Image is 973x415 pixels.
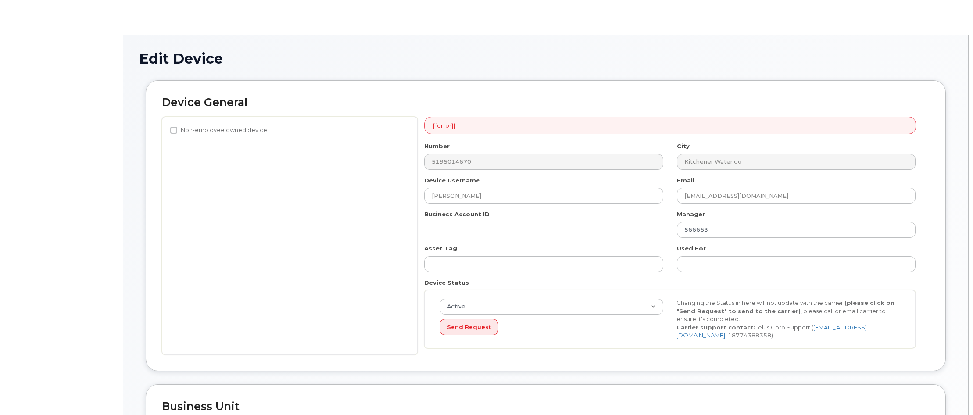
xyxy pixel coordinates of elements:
[676,324,755,331] strong: Carrier support contact:
[424,210,490,218] label: Business Account ID
[677,244,706,253] label: Used For
[162,97,930,109] h2: Device General
[676,299,894,315] strong: (please click on "Send Request" to send to the carrier)
[424,279,469,287] label: Device Status
[170,125,267,136] label: Non-employee owned device
[677,176,694,185] label: Email
[677,210,705,218] label: Manager
[170,127,177,134] input: Non-employee owned device
[677,222,916,238] input: Select manager
[424,117,916,135] div: {{error}}
[424,142,450,150] label: Number
[424,176,480,185] label: Device Username
[139,51,952,66] h1: Edit Device
[677,142,690,150] label: City
[424,244,457,253] label: Asset Tag
[162,401,930,413] h2: Business Unit
[676,324,867,339] a: [EMAIL_ADDRESS][DOMAIN_NAME]
[670,299,907,340] div: Changing the Status in here will not update with the carrier, , please call or email carrier to e...
[440,319,498,335] button: Send Request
